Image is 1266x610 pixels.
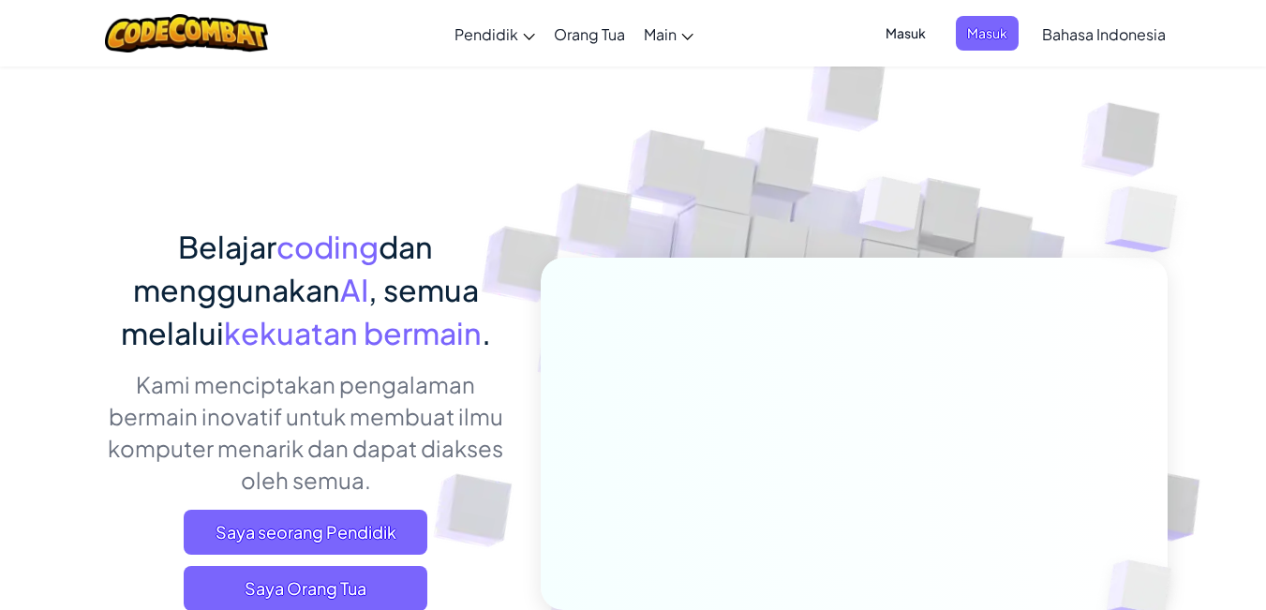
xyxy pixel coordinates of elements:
[105,14,269,52] img: CodeCombat logo
[644,24,677,44] span: Main
[482,314,491,351] span: .
[276,228,379,265] span: coding
[224,314,482,351] span: kekuatan bermain
[445,8,544,59] a: Pendidik
[340,271,368,308] span: AI
[544,8,634,59] a: Orang Tua
[184,510,427,555] a: Saya seorang Pendidik
[178,228,276,265] span: Belajar
[824,140,959,279] img: Overlap cubes
[956,16,1019,51] button: Masuk
[634,8,703,59] a: Main
[1042,24,1166,44] span: Bahasa Indonesia
[874,16,937,51] button: Masuk
[1033,8,1175,59] a: Bahasa Indonesia
[99,368,513,496] p: Kami menciptakan pengalaman bermain inovatif untuk membuat ilmu komputer menarik dan dapat diakse...
[1067,141,1229,299] img: Overlap cubes
[454,24,518,44] span: Pendidik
